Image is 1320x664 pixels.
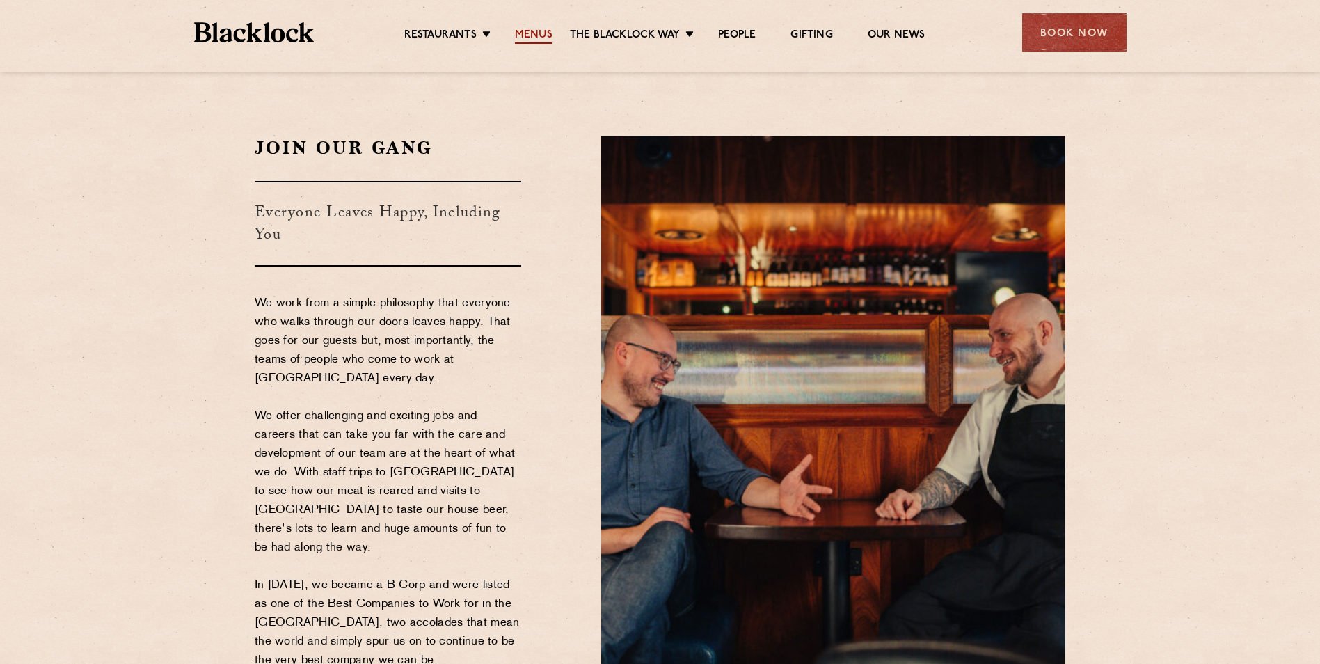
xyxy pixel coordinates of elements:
h3: Everyone Leaves Happy, Including You [255,181,521,267]
a: People [718,29,756,44]
img: BL_Textured_Logo-footer-cropped.svg [194,22,315,42]
a: Gifting [790,29,832,44]
div: Book Now [1022,13,1127,52]
h2: Join Our Gang [255,136,521,160]
a: The Blacklock Way [570,29,680,44]
a: Restaurants [404,29,477,44]
a: Our News [868,29,925,44]
a: Menus [515,29,552,44]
